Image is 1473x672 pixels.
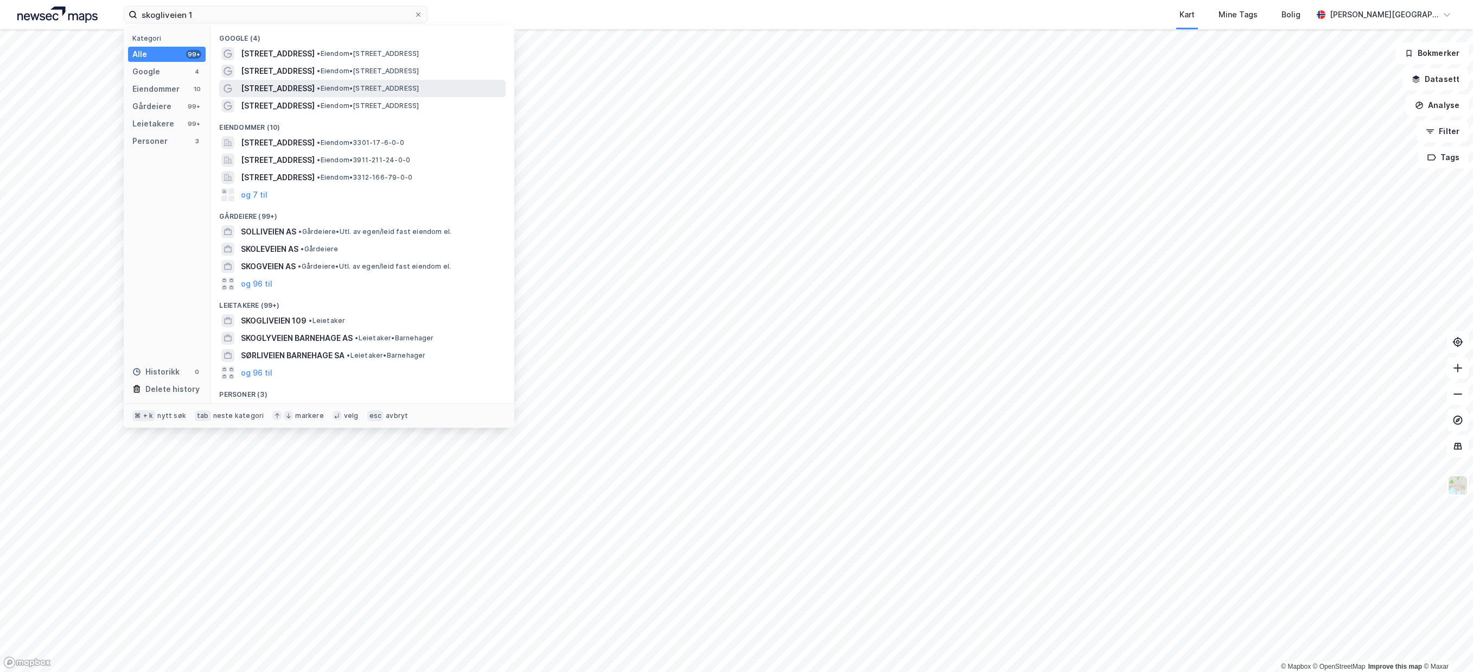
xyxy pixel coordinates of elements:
[193,67,201,76] div: 4
[1395,42,1469,64] button: Bokmerker
[3,656,51,669] a: Mapbox homepage
[298,227,302,236] span: •
[132,135,168,148] div: Personer
[132,83,180,96] div: Eiendommer
[145,383,200,396] div: Delete history
[195,410,211,421] div: tab
[317,138,320,147] span: •
[241,154,315,167] span: [STREET_ADDRESS]
[241,47,315,60] span: [STREET_ADDRESS]
[193,367,201,376] div: 0
[241,243,298,256] span: SKOLEVEIEN AS
[344,411,359,420] div: velg
[132,410,155,421] div: ⌘ + k
[317,84,419,93] span: Eiendom • [STREET_ADDRESS]
[355,334,358,342] span: •
[1402,68,1469,90] button: Datasett
[241,332,353,345] span: SKOGLYVEIEN BARNEHAGE AS
[241,82,315,95] span: [STREET_ADDRESS]
[317,49,419,58] span: Eiendom • [STREET_ADDRESS]
[241,225,296,238] span: SOLLIVEIEN AS
[241,171,315,184] span: [STREET_ADDRESS]
[347,351,425,360] span: Leietaker • Barnehager
[1417,121,1469,142] button: Filter
[186,102,201,111] div: 99+
[317,173,412,182] span: Eiendom • 3312-166-79-0-0
[317,102,320,110] span: •
[186,119,201,128] div: 99+
[157,411,186,420] div: nytt søk
[211,204,514,223] div: Gårdeiere (99+)
[317,156,410,164] span: Eiendom • 3911-211-24-0-0
[137,7,414,23] input: Søk på adresse, matrikkel, gårdeiere, leietakere eller personer
[241,314,307,327] span: SKOGLIVEIEN 109
[301,245,338,253] span: Gårdeiere
[317,67,320,75] span: •
[186,50,201,59] div: 99+
[211,382,514,401] div: Personer (3)
[317,84,320,92] span: •
[1281,8,1300,21] div: Bolig
[317,102,419,110] span: Eiendom • [STREET_ADDRESS]
[241,260,296,273] span: SKOGVEIEN AS
[309,316,312,325] span: •
[211,26,514,45] div: Google (4)
[1448,475,1468,496] img: Z
[347,351,350,359] span: •
[241,188,267,201] button: og 7 til
[317,49,320,58] span: •
[355,334,433,343] span: Leietaker • Barnehager
[1368,663,1422,670] a: Improve this map
[1313,663,1366,670] a: OpenStreetMap
[367,410,384,421] div: esc
[132,65,160,78] div: Google
[211,115,514,134] div: Eiendommer (10)
[1418,147,1469,168] button: Tags
[132,100,171,113] div: Gårdeiere
[298,262,301,270] span: •
[241,65,315,78] span: [STREET_ADDRESS]
[241,136,315,149] span: [STREET_ADDRESS]
[1406,94,1469,116] button: Analyse
[1281,663,1311,670] a: Mapbox
[213,411,264,420] div: neste kategori
[241,349,345,362] span: SØRLIVEIEN BARNEHAGE SA
[317,156,320,164] span: •
[241,366,272,379] button: og 96 til
[317,138,404,147] span: Eiendom • 3301-17-6-0-0
[132,365,180,378] div: Historikk
[1179,8,1195,21] div: Kart
[132,34,206,42] div: Kategori
[193,137,201,145] div: 3
[309,316,345,325] span: Leietaker
[1330,8,1438,21] div: [PERSON_NAME][GEOGRAPHIC_DATA]
[317,173,320,181] span: •
[298,262,451,271] span: Gårdeiere • Utl. av egen/leid fast eiendom el.
[241,277,272,290] button: og 96 til
[211,293,514,312] div: Leietakere (99+)
[295,411,323,420] div: markere
[132,117,174,130] div: Leietakere
[1219,8,1258,21] div: Mine Tags
[17,7,98,23] img: logo.a4113a55bc3d86da70a041830d287a7e.svg
[132,48,147,61] div: Alle
[298,227,451,236] span: Gårdeiere • Utl. av egen/leid fast eiendom el.
[1419,620,1473,672] div: Kontrollprogram for chat
[241,99,315,112] span: [STREET_ADDRESS]
[386,411,408,420] div: avbryt
[193,85,201,93] div: 10
[317,67,419,75] span: Eiendom • [STREET_ADDRESS]
[1419,620,1473,672] iframe: Chat Widget
[301,245,304,253] span: •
